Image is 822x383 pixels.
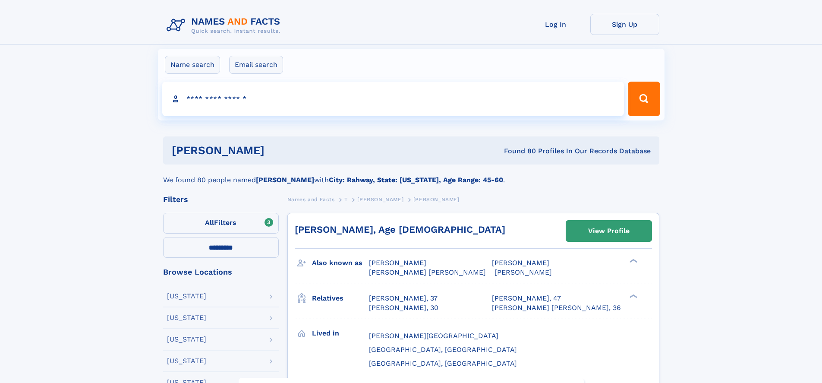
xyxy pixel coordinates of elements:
[492,303,621,313] a: [PERSON_NAME] [PERSON_NAME], 36
[492,259,549,267] span: [PERSON_NAME]
[413,196,460,203] span: [PERSON_NAME]
[492,294,561,303] a: [PERSON_NAME], 47
[627,258,638,264] div: ❯
[163,196,279,203] div: Filters
[369,294,438,303] a: [PERSON_NAME], 37
[163,213,279,234] label: Filters
[369,259,426,267] span: [PERSON_NAME]
[369,359,517,367] span: [GEOGRAPHIC_DATA], [GEOGRAPHIC_DATA]
[627,293,638,299] div: ❯
[312,256,369,270] h3: Also known as
[344,196,348,203] span: T
[205,218,214,227] span: All
[344,194,348,205] a: T
[163,268,279,276] div: Browse Locations
[229,56,283,74] label: Email search
[256,176,314,184] b: [PERSON_NAME]
[588,221,630,241] div: View Profile
[590,14,659,35] a: Sign Up
[357,194,403,205] a: [PERSON_NAME]
[167,293,206,300] div: [US_STATE]
[287,194,335,205] a: Names and Facts
[167,314,206,321] div: [US_STATE]
[329,176,503,184] b: City: Rahway, State: [US_STATE], Age Range: 45-60
[163,14,287,37] img: Logo Names and Facts
[312,291,369,306] h3: Relatives
[369,303,438,313] a: [PERSON_NAME], 30
[369,268,486,276] span: [PERSON_NAME] [PERSON_NAME]
[566,221,652,241] a: View Profile
[369,345,517,354] span: [GEOGRAPHIC_DATA], [GEOGRAPHIC_DATA]
[172,145,384,156] h1: [PERSON_NAME]
[163,165,659,185] div: We found 80 people named with .
[167,336,206,343] div: [US_STATE]
[628,82,660,116] button: Search Button
[162,82,624,116] input: search input
[357,196,403,203] span: [PERSON_NAME]
[167,358,206,364] div: [US_STATE]
[384,146,651,156] div: Found 80 Profiles In Our Records Database
[521,14,590,35] a: Log In
[165,56,220,74] label: Name search
[312,326,369,341] h3: Lived in
[369,332,498,340] span: [PERSON_NAME][GEOGRAPHIC_DATA]
[494,268,552,276] span: [PERSON_NAME]
[295,224,505,235] a: [PERSON_NAME], Age [DEMOGRAPHIC_DATA]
